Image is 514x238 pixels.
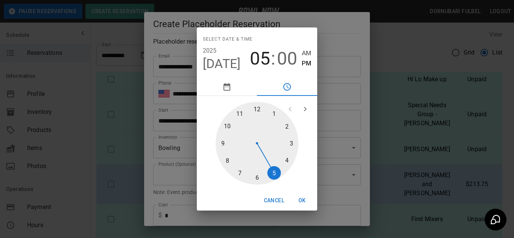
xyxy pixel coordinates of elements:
button: AM [302,48,311,58]
button: pick date [197,78,257,96]
span: Select date & time [203,33,252,45]
button: open next view [298,102,313,117]
button: 2025 [203,45,217,56]
button: pick time [257,78,317,96]
button: OK [290,194,314,208]
button: 00 [277,48,297,69]
button: Cancel [261,194,287,208]
button: [DATE] [203,56,241,72]
button: 05 [250,48,270,69]
button: PM [302,58,311,68]
span: : [271,48,275,69]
